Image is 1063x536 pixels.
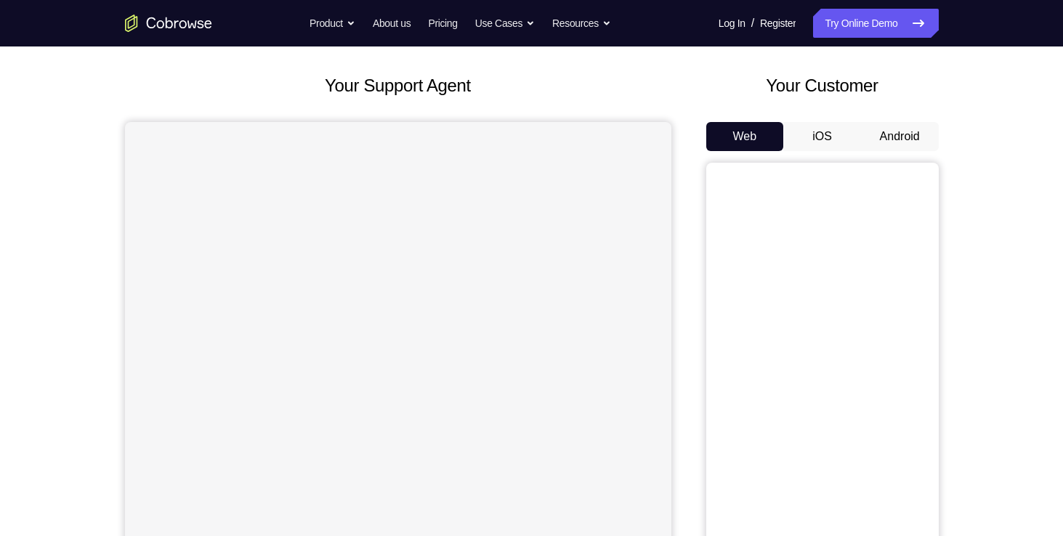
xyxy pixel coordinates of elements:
[125,73,671,99] h2: Your Support Agent
[706,122,784,151] button: Web
[706,73,939,99] h2: Your Customer
[783,122,861,151] button: iOS
[310,9,355,38] button: Product
[719,9,745,38] a: Log In
[475,9,535,38] button: Use Cases
[813,9,938,38] a: Try Online Demo
[428,9,457,38] a: Pricing
[552,9,611,38] button: Resources
[751,15,754,32] span: /
[125,15,212,32] a: Go to the home page
[760,9,796,38] a: Register
[861,122,939,151] button: Android
[373,9,411,38] a: About us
